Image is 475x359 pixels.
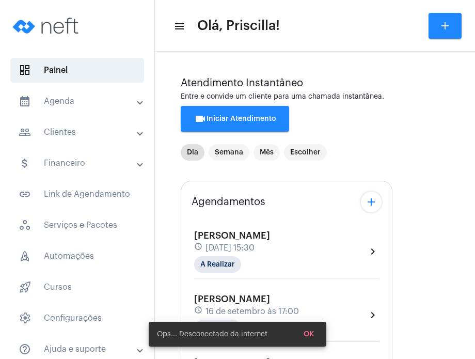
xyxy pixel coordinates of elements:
[19,95,31,107] mat-icon: sidenav icon
[367,245,379,258] mat-icon: chevron_right
[19,157,31,169] mat-icon: sidenav icon
[194,113,207,125] mat-icon: videocam
[181,106,289,132] button: Iniciar Atendimento
[19,343,31,355] mat-icon: sidenav icon
[304,331,314,338] span: OK
[157,329,267,339] span: Ops... Desconectado da internet
[19,95,138,107] mat-panel-title: Agenda
[19,64,31,76] span: sidenav icon
[194,256,241,273] mat-chip: A Realizar
[10,306,144,331] span: Configurações
[19,281,31,293] span: sidenav icon
[205,243,255,253] span: [DATE] 15:30
[6,89,154,114] mat-expansion-panel-header: sidenav iconAgenda
[192,196,265,208] span: Agendamentos
[19,157,138,169] mat-panel-title: Financeiro
[181,77,449,89] div: Atendimento Instantâneo
[10,275,144,300] span: Cursos
[197,18,280,34] span: Olá, Priscilla!
[19,126,138,138] mat-panel-title: Clientes
[194,294,270,304] span: [PERSON_NAME]
[205,307,299,316] span: 16 de setembro às 17:00
[19,312,31,324] span: sidenav icon
[209,144,249,161] mat-chip: Semana
[10,244,144,269] span: Automações
[19,126,31,138] mat-icon: sidenav icon
[181,144,204,161] mat-chip: Dia
[284,144,327,161] mat-chip: Escolher
[254,144,280,161] mat-chip: Mês
[6,151,154,176] mat-expansion-panel-header: sidenav iconFinanceiro
[194,242,203,254] mat-icon: schedule
[194,306,203,317] mat-icon: schedule
[8,5,86,46] img: logo-neft-novo-2.png
[19,219,31,231] span: sidenav icon
[295,325,322,344] button: OK
[10,182,144,207] span: Link de Agendamento
[194,231,270,240] span: [PERSON_NAME]
[181,93,449,101] div: Entre e convide um cliente para uma chamada instantânea.
[10,58,144,83] span: Painel
[19,250,31,262] span: sidenav icon
[6,120,154,145] mat-expansion-panel-header: sidenav iconClientes
[439,20,451,32] mat-icon: add
[173,20,184,33] mat-icon: sidenav icon
[365,196,377,208] mat-icon: add
[194,115,276,122] span: Iniciar Atendimento
[367,309,379,321] mat-icon: chevron_right
[19,188,31,200] mat-icon: sidenav icon
[19,343,138,355] mat-panel-title: Ajuda e suporte
[10,213,144,238] span: Serviços e Pacotes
